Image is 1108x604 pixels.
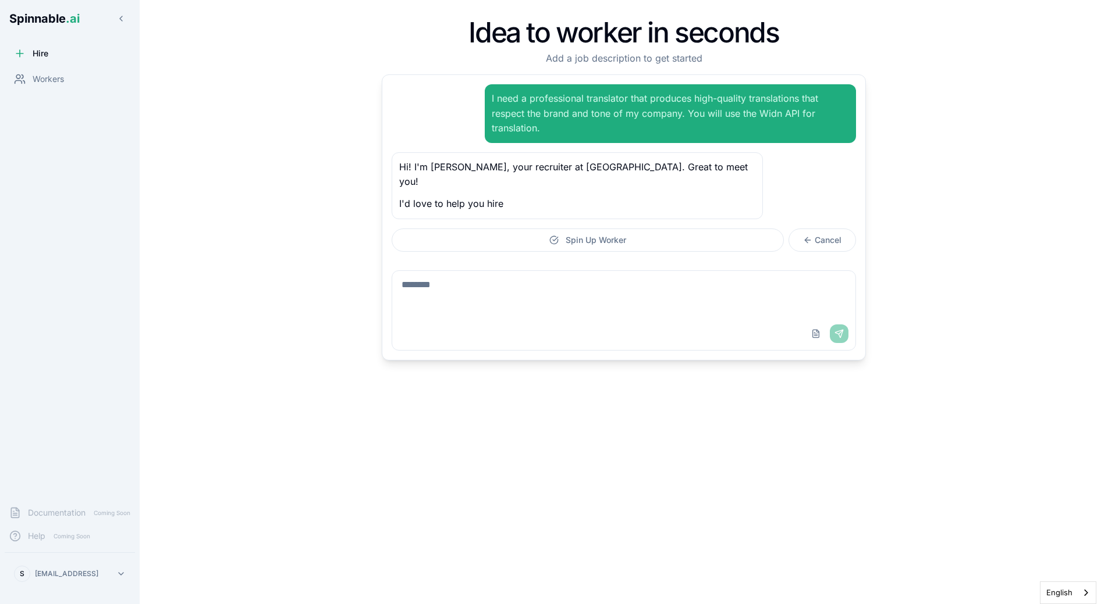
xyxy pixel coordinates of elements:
a: English [1040,582,1096,603]
span: Workers [33,73,64,85]
button: Spin Up Worker [392,228,784,252]
p: [EMAIL_ADDRESS] [35,569,98,578]
span: Coming Soon [50,531,94,542]
span: Cancel [815,234,841,246]
p: I'd love to help you hire [399,196,755,212]
div: Language [1040,581,1096,604]
button: Cancel [789,228,856,252]
p: I need a professional translator that produces high-quality translations that respect the brand a... [492,91,849,136]
p: Add a job description to get started [382,51,866,65]
span: Spinnable [9,12,80,26]
span: Hire [33,48,48,59]
span: .ai [66,12,80,26]
span: Coming Soon [90,507,134,519]
span: Spin Up Worker [566,234,626,246]
button: S[EMAIL_ADDRESS] [9,562,130,585]
p: Hi! I'm [PERSON_NAME], your recruiter at [GEOGRAPHIC_DATA]. Great to meet you! [399,160,755,190]
aside: Language selected: English [1040,581,1096,604]
span: Help [28,530,45,542]
span: Documentation [28,507,86,519]
span: S [20,569,24,578]
h1: Idea to worker in seconds [382,19,866,47]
